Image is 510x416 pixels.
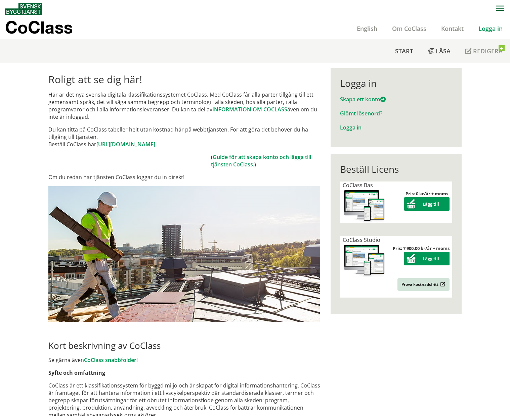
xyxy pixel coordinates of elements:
[96,141,155,148] a: [URL][DOMAIN_NAME]
[84,356,136,364] a: CoClass snabbfolder
[212,106,287,113] a: INFORMATION OM COCLASS
[385,24,434,33] a: Om CoClass
[5,3,42,15] img: Svensk Byggtjänst
[48,186,320,322] img: login.jpg
[343,189,386,223] img: coclass-license.jpg
[404,197,450,211] button: Lägg till
[5,23,73,31] p: CoClass
[48,356,320,364] p: Se gärna även !
[404,252,450,265] button: Lägg till
[48,73,320,86] h1: Roligt att se dig här!
[211,153,311,168] a: Guide för att skapa konto och lägga till tjänsten CoClass
[340,124,362,131] a: Logga in
[48,126,320,148] p: Du kan titta på CoClass tabeller helt utan kostnad här på webbtjänsten. För att göra det behöver ...
[340,77,452,89] div: Logga in
[349,24,385,33] a: English
[340,163,452,175] div: Beställ Licens
[340,96,386,103] a: Skapa ett konto
[48,91,320,120] p: Här är det nya svenska digitala klassifikationssystemet CoClass. Med CoClass får alla parter till...
[404,201,450,207] a: Lägg till
[421,39,458,63] a: Läsa
[406,191,448,197] strong: Pris: 0 kr/år + moms
[340,110,382,117] a: Glömt lösenord?
[5,18,87,39] a: CoClass
[397,278,450,291] a: Prova kostnadsfritt
[436,47,451,55] span: Läsa
[343,244,386,277] img: coclass-license.jpg
[471,24,510,33] a: Logga in
[388,39,421,63] a: Start
[439,282,445,287] img: Outbound.png
[343,236,380,244] span: CoClass Studio
[211,153,320,168] td: ( .)
[434,24,471,33] a: Kontakt
[404,256,450,262] a: Lägg till
[395,47,413,55] span: Start
[393,245,450,251] strong: Pris: 7 900,00 kr/år + moms
[48,369,105,376] strong: Syfte och omfattning
[48,173,320,181] p: Om du redan har tjänsten CoClass loggar du in direkt!
[343,181,373,189] span: CoClass Bas
[48,340,320,351] h2: Kort beskrivning av CoClass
